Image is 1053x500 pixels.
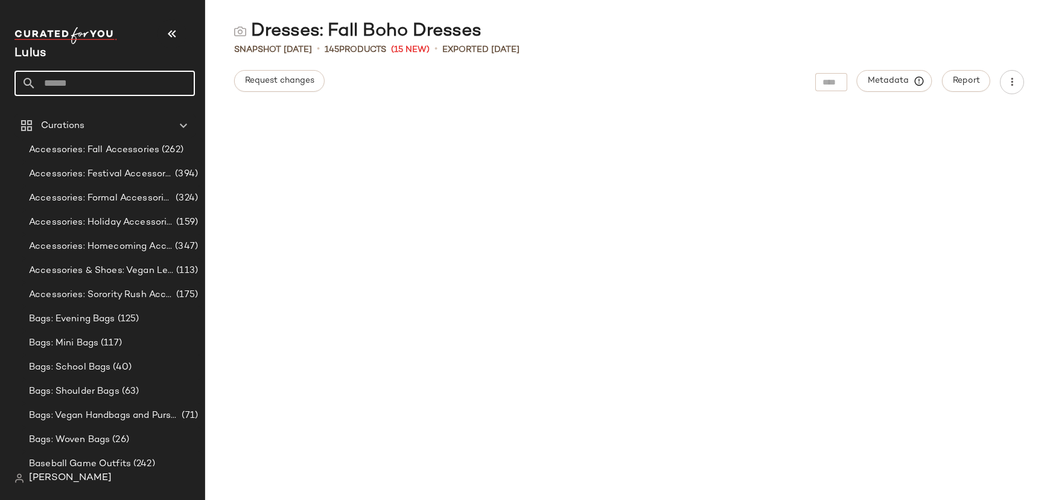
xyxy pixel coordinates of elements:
span: • [317,42,320,57]
span: (347) [173,240,198,254]
span: Accessories & Shoes: Vegan Leather [29,264,174,278]
img: svg%3e [14,473,24,483]
span: Snapshot [DATE] [234,43,312,56]
span: (394) [173,167,198,181]
span: Bags: Shoulder Bags [29,385,119,399]
span: (113) [174,264,198,278]
span: Accessories: Sorority Rush Accessories [29,288,174,302]
span: (324) [173,191,198,205]
span: Accessories: Fall Accessories [29,143,159,157]
span: Curations [41,119,84,133]
span: (159) [174,216,198,229]
span: (63) [119,385,139,399]
span: Request changes [244,76,314,86]
span: Bags: Evening Bags [29,312,115,326]
div: Dresses: Fall Boho Dresses [234,19,482,43]
span: Bags: School Bags [29,361,110,374]
span: [PERSON_NAME] [29,471,112,486]
span: 145 [325,45,339,54]
button: Report [942,70,990,92]
span: Bags: Vegan Handbags and Purses [29,409,179,423]
span: Accessories: Formal Accessories [29,191,173,205]
img: svg%3e [234,25,246,37]
span: (40) [110,361,132,374]
span: Accessories: Festival Accessories [29,167,173,181]
span: (71) [179,409,198,423]
span: Accessories: Holiday Accessories [29,216,174,229]
span: Metadata [867,75,922,86]
span: Bags: Mini Bags [29,336,98,350]
span: (26) [110,433,129,447]
span: (15 New) [391,43,430,56]
button: Metadata [857,70,932,92]
span: (175) [174,288,198,302]
img: cfy_white_logo.C9jOOHJF.svg [14,27,117,44]
p: Exported [DATE] [442,43,520,56]
span: Current Company Name [14,47,46,60]
span: Report [952,76,980,86]
span: Accessories: Homecoming Accessories [29,240,173,254]
span: (117) [98,336,122,350]
button: Request changes [234,70,325,92]
span: • [434,42,437,57]
span: Baseball Game Outfits [29,457,131,471]
span: (125) [115,312,139,326]
span: Bags: Woven Bags [29,433,110,447]
span: (242) [131,457,155,471]
span: (262) [159,143,183,157]
div: Products [325,43,386,56]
